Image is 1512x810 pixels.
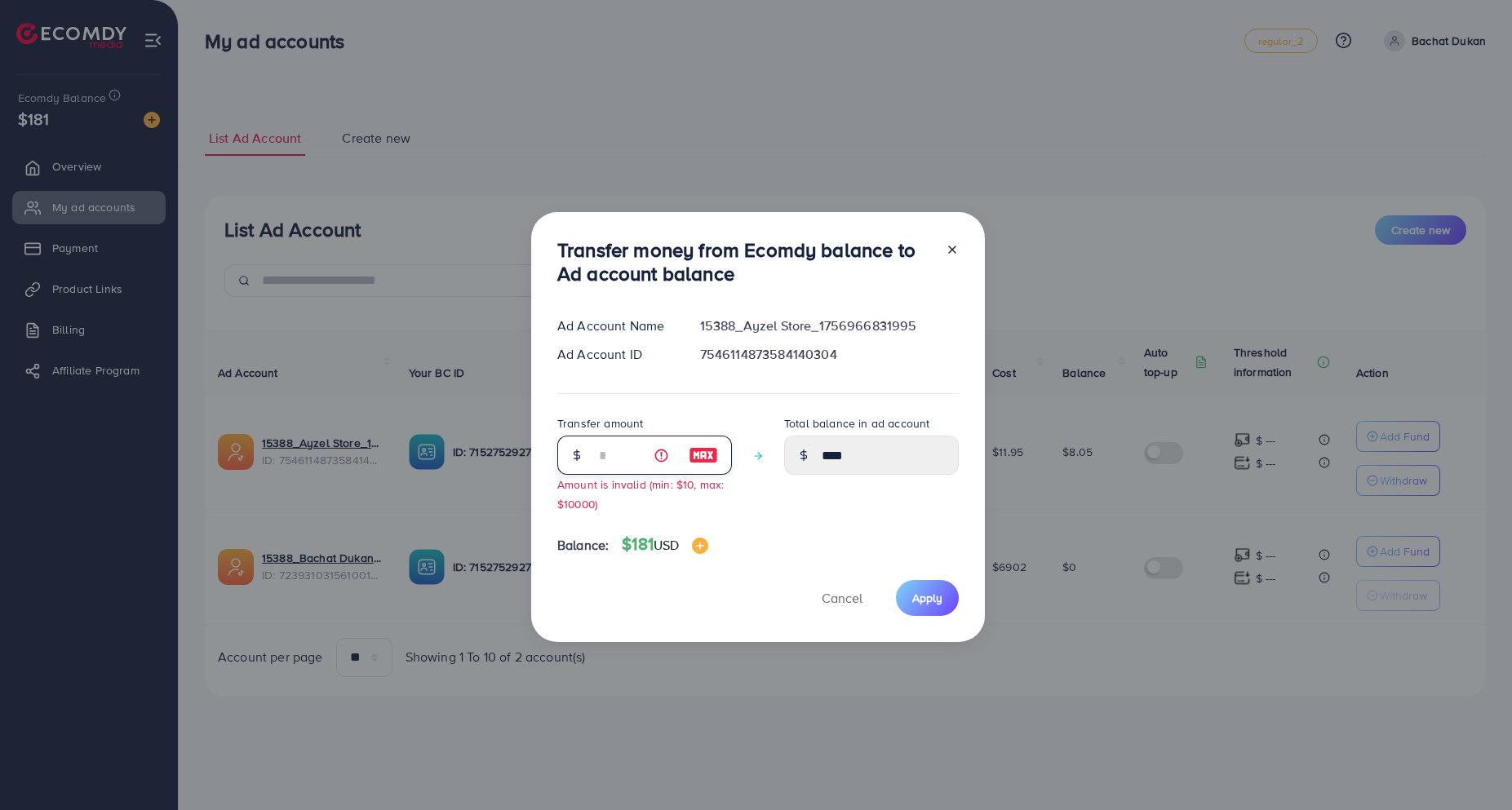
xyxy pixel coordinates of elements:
[557,536,609,555] span: Balance:
[896,580,959,615] button: Apply
[557,238,933,285] h3: Transfer money from Ecomdy balance to Ad account balance
[544,316,687,335] div: Ad Account Name
[557,476,724,511] small: Amount is invalid (min: $10, max: $10000)
[689,445,718,465] img: image
[822,589,862,607] span: Cancel
[912,590,942,606] span: Apply
[687,316,972,335] div: 15388_Ayzel Store_1756966831995
[557,415,643,432] label: Transfer amount
[692,538,708,554] img: image
[654,536,679,554] span: USD
[687,345,972,364] div: 7546114873584140304
[1443,737,1500,798] iframe: Chat
[544,345,687,364] div: Ad Account ID
[801,580,883,615] button: Cancel
[784,415,929,432] label: Total balance in ad account
[622,534,708,555] h4: $181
